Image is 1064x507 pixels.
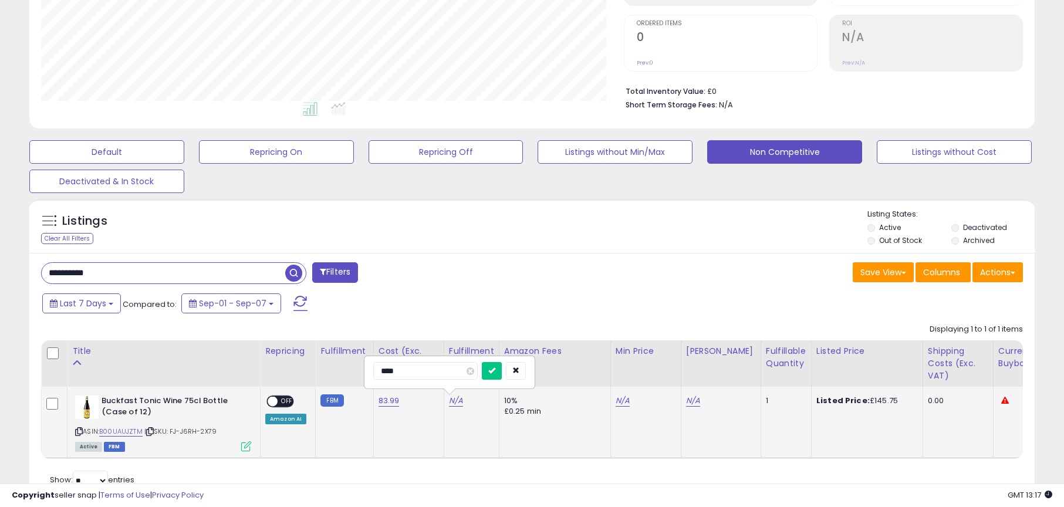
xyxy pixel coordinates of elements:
[626,100,717,110] b: Short Term Storage Fees:
[504,345,606,357] div: Amazon Fees
[12,489,55,501] strong: Copyright
[867,209,1035,220] p: Listing States:
[75,442,102,452] span: All listings currently available for purchase on Amazon
[75,396,99,419] img: 31418GTdu9L._SL40_.jpg
[199,298,266,309] span: Sep-01 - Sep-07
[923,266,960,278] span: Columns
[842,59,865,66] small: Prev: N/A
[766,345,806,370] div: Fulfillable Quantity
[199,140,354,164] button: Repricing On
[504,396,602,406] div: 10%
[686,395,700,407] a: N/A
[616,395,630,407] a: N/A
[879,222,901,232] label: Active
[60,298,106,309] span: Last 7 Days
[719,99,733,110] span: N/A
[637,59,653,66] small: Prev: 0
[842,31,1022,46] h2: N/A
[637,31,817,46] h2: 0
[928,345,988,382] div: Shipping Costs (Exc. VAT)
[152,489,204,501] a: Privacy Policy
[99,427,143,437] a: B00UAUJZTM
[930,324,1023,335] div: Displaying 1 to 1 of 1 items
[449,345,494,370] div: Fulfillment Cost
[686,345,756,357] div: [PERSON_NAME]
[312,262,358,283] button: Filters
[50,474,134,485] span: Show: entries
[123,299,177,310] span: Compared to:
[877,140,1032,164] button: Listings without Cost
[816,345,918,357] div: Listed Price
[879,235,922,245] label: Out of Stock
[707,140,862,164] button: Non Competitive
[320,394,343,407] small: FBM
[816,396,914,406] div: £145.75
[972,262,1023,282] button: Actions
[998,345,1059,370] div: Current Buybox Price
[766,396,802,406] div: 1
[379,395,400,407] a: 83.99
[626,83,1014,97] li: £0
[29,170,184,193] button: Deactivated & In Stock
[626,86,705,96] b: Total Inventory Value:
[181,293,281,313] button: Sep-01 - Sep-07
[853,262,914,282] button: Save View
[102,396,244,420] b: Buckfast Tonic Wine 75cl Bottle (Case of 12)
[29,140,184,164] button: Default
[75,396,251,450] div: ASIN:
[12,490,204,501] div: seller snap | |
[538,140,693,164] button: Listings without Min/Max
[72,345,255,357] div: Title
[637,21,817,27] span: Ordered Items
[100,489,150,501] a: Terms of Use
[320,345,368,357] div: Fulfillment
[963,235,995,245] label: Archived
[616,345,676,357] div: Min Price
[916,262,971,282] button: Columns
[963,222,1007,232] label: Deactivated
[265,414,306,424] div: Amazon AI
[842,21,1022,27] span: ROI
[144,427,217,436] span: | SKU: FJ-J6RH-2X79
[369,140,523,164] button: Repricing Off
[449,395,463,407] a: N/A
[265,345,310,357] div: Repricing
[41,233,93,244] div: Clear All Filters
[104,442,125,452] span: FBM
[816,395,870,406] b: Listed Price:
[1008,489,1052,501] span: 2025-09-15 13:17 GMT
[42,293,121,313] button: Last 7 Days
[504,406,602,417] div: £0.25 min
[928,396,984,406] div: 0.00
[62,213,107,229] h5: Listings
[278,397,296,407] span: OFF
[379,345,439,370] div: Cost (Exc. VAT)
